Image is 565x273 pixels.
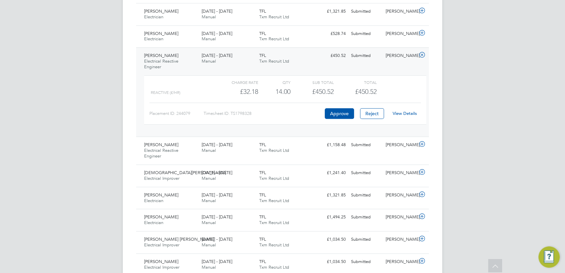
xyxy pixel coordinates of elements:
div: [PERSON_NAME] [383,50,418,61]
span: Electrician [144,14,163,20]
span: Electrical Improver [144,264,179,270]
span: Manual [202,147,216,153]
span: Txm Recruit Ltd [259,58,289,64]
button: Reject [360,108,384,119]
div: Placement ID: 244079 [149,108,204,119]
span: [PERSON_NAME] [144,259,178,264]
span: [DATE] - [DATE] [202,236,232,242]
div: Submitted [348,190,383,201]
button: Engage Resource Center [538,246,560,268]
span: [PERSON_NAME] [144,31,178,36]
div: Sub Total [290,78,333,86]
div: [PERSON_NAME] [383,234,418,245]
span: [PERSON_NAME] [PERSON_NAME] [144,236,214,242]
div: [PERSON_NAME] [383,28,418,39]
span: [DATE] - [DATE] [202,214,232,220]
a: View Details [393,111,417,116]
div: Submitted [348,6,383,17]
span: [PERSON_NAME] [144,53,178,58]
div: £450.52 [290,86,333,97]
div: Submitted [348,212,383,223]
span: [DATE] - [DATE] [202,170,232,175]
span: Manual [202,58,216,64]
span: TFL [259,192,266,198]
div: [PERSON_NAME] [383,190,418,201]
span: Txm Recruit Ltd [259,175,289,181]
span: [DEMOGRAPHIC_DATA][PERSON_NAME] [144,170,226,175]
span: Manual [202,242,216,248]
span: [DATE] - [DATE] [202,8,232,14]
div: £1,494.25 [314,212,348,223]
span: Electrical Reactive Engineer [144,58,178,70]
span: Electrical Improver [144,242,179,248]
span: Txm Recruit Ltd [259,220,289,225]
div: Timesheet ID: TS1798328 [204,108,323,119]
div: Total [333,78,376,86]
span: reactive (£/HR) [151,90,180,95]
span: TFL [259,53,266,58]
div: [PERSON_NAME] [383,6,418,17]
span: [DATE] - [DATE] [202,259,232,264]
div: £1,034.50 [314,256,348,267]
span: Manual [202,220,216,225]
div: QTY [258,78,290,86]
div: £528.74 [314,28,348,39]
div: £450.52 [314,50,348,61]
span: Manual [202,14,216,20]
span: Manual [202,198,216,203]
span: TFL [259,214,266,220]
span: TFL [259,31,266,36]
span: TFL [259,236,266,242]
div: £1,321.85 [314,190,348,201]
div: [PERSON_NAME] [383,139,418,150]
div: Submitted [348,50,383,61]
span: £450.52 [355,88,377,96]
span: Txm Recruit Ltd [259,14,289,20]
div: £1,321.85 [314,6,348,17]
span: TFL [259,170,266,175]
div: Submitted [348,28,383,39]
span: Manual [202,264,216,270]
div: £32.18 [215,86,258,97]
span: Txm Recruit Ltd [259,36,289,42]
span: Txm Recruit Ltd [259,147,289,153]
span: [PERSON_NAME] [144,192,178,198]
div: £1,241.40 [314,167,348,178]
span: [DATE] - [DATE] [202,192,232,198]
div: Charge rate [215,78,258,86]
button: Approve [325,108,354,119]
span: Txm Recruit Ltd [259,198,289,203]
div: [PERSON_NAME] [383,212,418,223]
span: Electrical Reactive Engineer [144,147,178,159]
span: Electrical Improver [144,175,179,181]
div: £1,158.48 [314,139,348,150]
span: [PERSON_NAME] [144,8,178,14]
span: [PERSON_NAME] [144,142,178,147]
span: TFL [259,259,266,264]
div: £1,034.50 [314,234,348,245]
span: Manual [202,175,216,181]
div: [PERSON_NAME] [383,167,418,178]
div: [PERSON_NAME] [383,256,418,267]
span: Electrician [144,220,163,225]
div: Submitted [348,139,383,150]
span: TFL [259,142,266,147]
span: TFL [259,8,266,14]
div: 14.00 [258,86,290,97]
span: Txm Recruit Ltd [259,264,289,270]
div: Submitted [348,256,383,267]
span: [DATE] - [DATE] [202,53,232,58]
span: Electrician [144,198,163,203]
span: Electrician [144,36,163,42]
span: Manual [202,36,216,42]
span: [DATE] - [DATE] [202,142,232,147]
span: [DATE] - [DATE] [202,31,232,36]
span: Txm Recruit Ltd [259,242,289,248]
div: Submitted [348,167,383,178]
div: Submitted [348,234,383,245]
span: [PERSON_NAME] [144,214,178,220]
